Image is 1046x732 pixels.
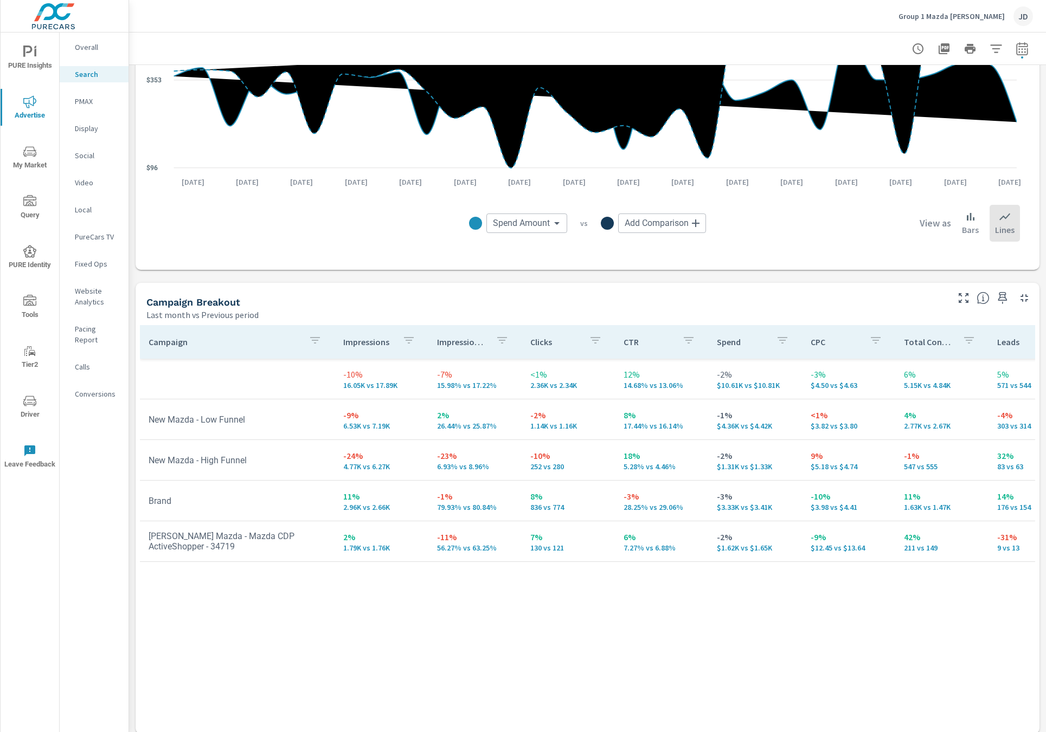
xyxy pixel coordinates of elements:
p: 2,357 vs 2,336 [530,381,606,390]
p: 1,139 vs 1,161 [530,422,606,430]
button: "Export Report to PDF" [933,38,955,60]
p: -7% [437,368,513,381]
span: Advertise [4,95,56,122]
p: -1% [437,490,513,503]
p: [DATE] [174,177,212,187]
p: Impressions [343,336,393,347]
p: Campaign [149,336,300,347]
p: 26.44% vs 25.87% [437,422,513,430]
p: 6% [904,368,980,381]
p: [DATE] [718,177,756,187]
p: 836 vs 774 [530,503,606,511]
p: Bars [962,223,979,236]
div: Conversions [60,386,129,402]
p: 130 vs 121 [530,543,606,552]
p: [DATE] [446,177,484,187]
p: 12% [624,368,700,381]
p: -11% [437,530,513,543]
p: 8% [530,490,606,503]
p: 17.44% vs 16.14% [624,422,700,430]
p: $4,355.15 vs $4,416.57 [717,422,793,430]
p: Search [75,69,120,80]
p: -24% [343,449,419,462]
div: PMAX [60,93,129,109]
text: $353 [146,76,162,84]
p: [DATE] [500,177,538,187]
p: $3,326.55 vs $3,412.95 [717,503,793,511]
p: Lines [995,223,1015,236]
td: [PERSON_NAME] Mazda - Mazda CDP ActiveShopper - 34719 [140,522,335,560]
p: 15.98% vs 17.22% [437,381,513,390]
td: New Mazda - High Funnel [140,446,335,474]
span: Query [4,195,56,222]
div: Spend Amount [486,213,567,233]
p: 2,959 vs 2,663 [343,503,419,511]
p: 4,774 vs 6,274 [343,462,419,471]
div: Local [60,202,129,218]
p: 8% [624,409,700,422]
p: -1% [904,449,980,462]
p: [DATE] [228,177,266,187]
p: Total Conversions [904,336,954,347]
span: Driver [4,394,56,421]
button: Select Date Range [1011,38,1033,60]
div: Calls [60,359,129,375]
p: Last month vs Previous period [146,308,259,321]
p: -3% [624,490,700,503]
span: This is a summary of Search performance results by campaign. Each column can be sorted. [977,291,990,305]
p: 7% [530,530,606,543]
p: Video [75,177,120,188]
div: JD [1013,7,1033,26]
span: PURE Identity [4,245,56,271]
p: [DATE] [827,177,865,187]
p: [DATE] [337,177,375,187]
p: Display [75,123,120,134]
p: $5.18 vs $4.74 [811,462,887,471]
p: 2,769 vs 2,672 [904,422,980,430]
p: 5,153 vs 4,841 [904,381,980,390]
p: 2% [343,530,419,543]
p: -9% [343,409,419,422]
p: [DATE] [283,177,320,187]
button: Apply Filters [985,38,1007,60]
p: vs [567,218,601,228]
div: nav menu [1,33,59,481]
p: 6.93% vs 8.96% [437,462,513,471]
p: 5.28% vs 4.46% [624,462,700,471]
p: -2% [717,530,793,543]
p: $4.50 vs $4.63 [811,381,887,390]
p: 16,052 vs 17,890 [343,381,419,390]
div: Website Analytics [60,283,129,310]
div: Search [60,66,129,82]
p: $3.82 vs $3.80 [811,422,887,430]
p: Conversions [75,388,120,399]
p: [DATE] [882,177,920,187]
p: Social [75,150,120,161]
p: 1.63K vs 1.47K [904,503,980,511]
p: -9% [811,530,887,543]
span: Tools [4,295,56,321]
p: 9% [811,449,887,462]
p: Group 1 Mazda [PERSON_NAME] [899,11,1005,21]
p: 28.25% vs 29.06% [624,503,700,511]
p: 2% [437,409,513,422]
p: -10% [343,368,419,381]
p: 11% [343,490,419,503]
p: Calls [75,361,120,372]
p: <1% [530,368,606,381]
p: $12.45 vs $13.64 [811,543,887,552]
p: 6% [624,530,700,543]
p: [DATE] [555,177,593,187]
p: -10% [811,490,887,503]
p: -10% [530,449,606,462]
p: 211 vs 149 [904,543,980,552]
span: Spend Amount [493,218,550,229]
p: $1.62K vs $1.65K [717,543,793,552]
div: Overall [60,39,129,55]
p: Spend [717,336,767,347]
p: 56.27% vs 63.25% [437,543,513,552]
p: PMAX [75,96,120,107]
p: -2% [717,449,793,462]
p: 252 vs 280 [530,462,606,471]
p: $3.98 vs $4.41 [811,503,887,511]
